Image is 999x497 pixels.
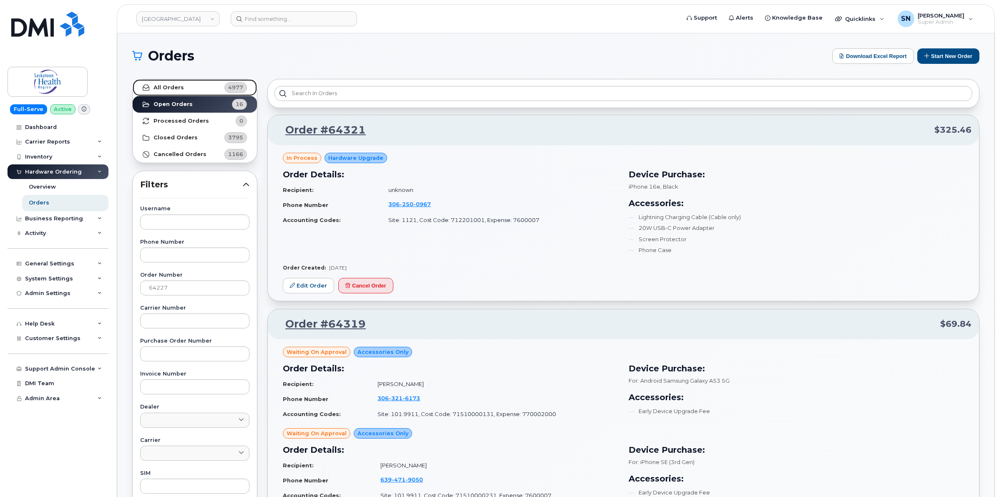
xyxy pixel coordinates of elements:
[153,84,184,91] strong: All Orders
[140,471,249,476] label: SIM
[283,411,341,417] strong: Accounting Codes:
[133,79,257,96] a: All Orders4977
[283,396,328,402] strong: Phone Number
[283,202,328,208] strong: Phone Number
[287,154,317,162] span: in process
[283,444,619,456] h3: Order Details:
[140,438,249,443] label: Carrier
[940,318,971,330] span: $69.84
[283,217,341,223] strong: Accounting Codes:
[629,235,964,243] li: Screen Protector
[629,362,964,375] h3: Device Purchase:
[328,154,383,162] span: Hardware Upgrade
[629,246,964,254] li: Phone Case
[629,407,964,415] li: Early Device Upgrade Fee
[283,187,314,193] strong: Recipient:
[934,124,971,136] span: $325.46
[381,183,618,197] td: unknown
[287,429,347,437] span: Waiting On Approval
[283,168,619,181] h3: Order Details:
[133,146,257,163] a: Cancelled Orders1166
[275,123,366,138] a: Order #64321
[283,265,326,271] strong: Order Created:
[140,371,249,377] label: Invoice Number
[629,459,695,465] span: For: iPhone SE (3rd Gen)
[629,489,964,497] li: Early Device Upgrade Fee
[403,395,420,401] span: 6173
[389,395,403,401] span: 321
[380,476,433,483] a: 6394719050
[283,278,334,293] a: Edit Order
[283,381,314,387] strong: Recipient:
[392,476,405,483] span: 471
[380,476,423,483] span: 639
[629,168,964,181] h3: Device Purchase:
[287,348,347,356] span: Waiting On Approval
[228,134,243,141] span: 3795
[153,118,209,124] strong: Processed Orders
[140,272,249,278] label: Order Number
[963,461,993,491] iframe: Messenger Launcher
[370,377,618,391] td: [PERSON_NAME]
[370,407,618,421] td: Site: 101.9911, Cost Code: 71510000131, Expense: 770002000
[338,278,393,293] button: Cancel Order
[153,151,206,158] strong: Cancelled Orders
[357,348,408,356] span: Accessories Only
[400,201,413,207] span: 250
[329,265,347,271] span: [DATE]
[236,100,243,108] span: 16
[629,197,964,209] h3: Accessories:
[660,183,678,190] span: , Black
[357,429,408,437] span: Accessories Only
[283,477,328,484] strong: Phone Number
[140,404,249,410] label: Dealer
[133,113,257,129] a: Processed Orders0
[388,201,431,207] span: 306
[153,101,193,108] strong: Open Orders
[283,362,619,375] h3: Order Details:
[140,338,249,344] label: Purchase Order Number
[373,458,619,473] td: [PERSON_NAME]
[140,240,249,245] label: Phone Number
[381,213,618,227] td: Site: 1121, Cost Code: 712201001, Expense: 7600007
[832,48,914,64] button: Download Excel Report
[140,206,249,212] label: Username
[283,462,314,469] strong: Recipient:
[133,129,257,146] a: Closed Orders3795
[388,201,441,207] a: 3062500967
[140,179,243,191] span: Filters
[377,395,430,401] a: 3063216173
[133,96,257,113] a: Open Orders16
[239,117,243,125] span: 0
[629,183,660,190] span: iPhone 16e
[153,134,198,141] strong: Closed Orders
[275,317,366,332] a: Order #64319
[629,472,964,485] h3: Accessories:
[629,224,964,232] li: 20W USB-C Power Adapter
[274,86,972,101] input: Search in orders
[140,305,249,311] label: Carrier Number
[228,150,243,158] span: 1166
[228,83,243,91] span: 4977
[629,377,730,384] span: For: Android Samsung Galaxy A53 5G
[377,395,420,401] span: 306
[629,213,964,221] li: Lightning Charging Cable (Cable only)
[629,444,964,456] h3: Device Purchase:
[917,48,979,64] button: Start New Order
[629,391,964,404] h3: Accessories:
[148,50,194,62] span: Orders
[413,201,431,207] span: 0967
[405,476,423,483] span: 9050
